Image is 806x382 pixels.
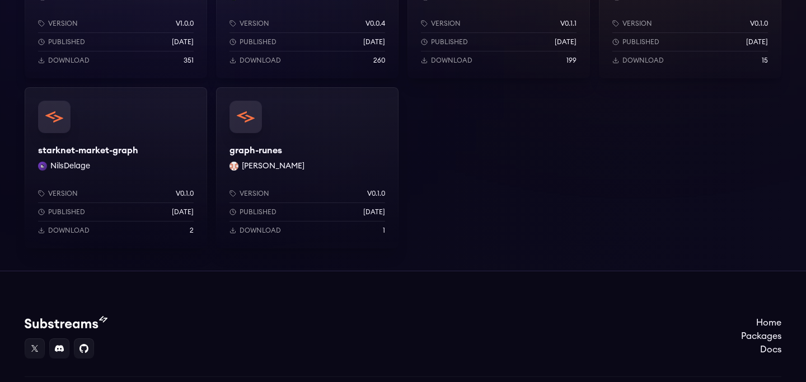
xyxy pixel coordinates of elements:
p: Version [240,19,269,28]
p: v0.0.4 [365,19,385,28]
p: Version [48,19,78,28]
p: Version [622,19,652,28]
p: Published [48,37,85,46]
p: [DATE] [172,207,194,216]
p: 351 [184,56,194,65]
a: graph-runesgraph-runesivan-boostylabs [PERSON_NAME]Versionv0.1.0Published[DATE]Download1 [216,87,399,248]
p: [DATE] [172,37,194,46]
p: 260 [373,56,385,65]
p: Download [431,56,472,65]
p: 15 [762,56,768,65]
p: 199 [566,56,577,65]
p: Download [240,226,281,235]
p: v0.1.0 [750,19,768,28]
button: [PERSON_NAME] [242,161,304,172]
p: Published [622,37,659,46]
p: 1 [383,226,385,235]
button: NilsDelage [50,161,90,172]
a: starknet-market-graphstarknet-market-graphNilsDelage NilsDelageVersionv0.1.0Published[DATE]Download2 [25,87,207,248]
img: Substream's logo [25,316,107,329]
p: Published [240,37,277,46]
a: Packages [741,329,781,343]
p: [DATE] [555,37,577,46]
p: Download [240,56,281,65]
a: Home [741,316,781,329]
p: Published [240,207,277,216]
p: 2 [190,226,194,235]
p: [DATE] [363,207,385,216]
p: Version [431,19,461,28]
p: v0.1.0 [367,189,385,198]
p: Published [431,37,468,46]
p: v0.1.1 [560,19,577,28]
a: Docs [741,343,781,356]
p: Download [622,56,664,65]
p: v1.0.0 [176,19,194,28]
p: Published [48,207,85,216]
p: Version [48,189,78,198]
p: Version [240,189,269,198]
p: [DATE] [363,37,385,46]
p: v0.1.0 [176,189,194,198]
p: [DATE] [746,37,768,46]
p: Download [48,226,90,235]
p: Download [48,56,90,65]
